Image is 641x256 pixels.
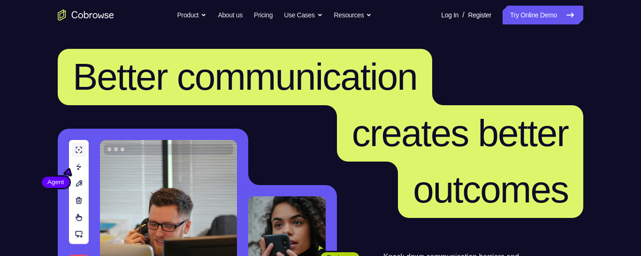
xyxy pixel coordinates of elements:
a: Log In [441,6,458,24]
a: Go to the home page [58,9,114,21]
button: Product [177,6,207,24]
button: Resources [334,6,372,24]
a: About us [218,6,242,24]
a: Register [468,6,491,24]
a: Pricing [254,6,273,24]
span: creates better [352,112,568,154]
span: outcomes [413,169,568,210]
button: Use Cases [284,6,322,24]
a: Try Online Demo [503,6,583,24]
span: Better communication [73,56,417,98]
span: / [462,9,464,21]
